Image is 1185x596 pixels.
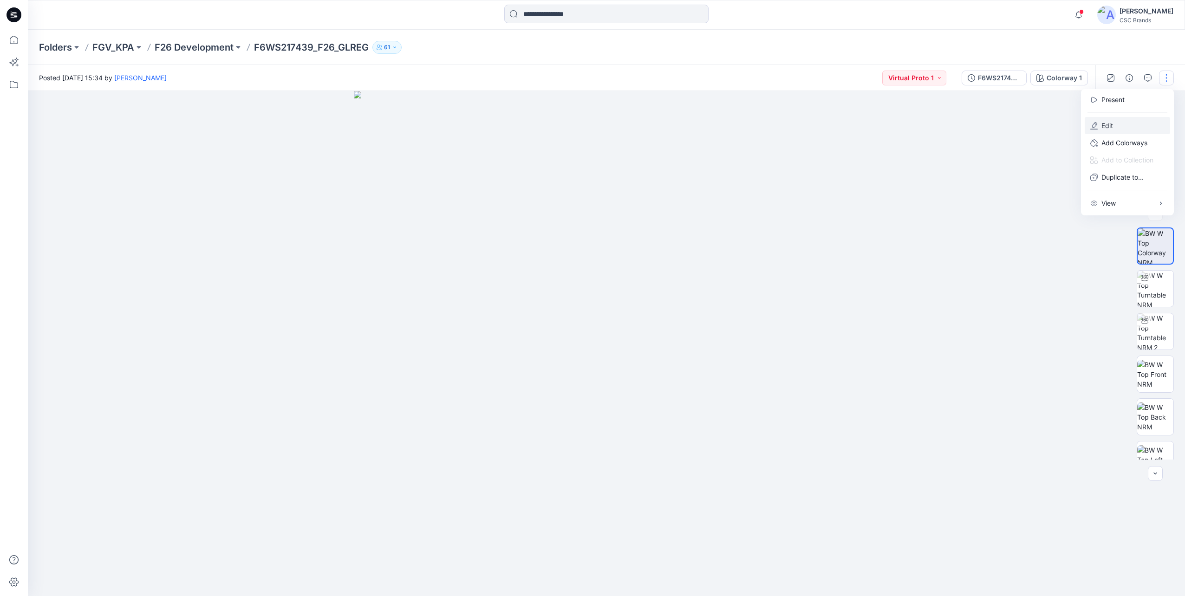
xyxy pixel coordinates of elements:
[1137,271,1173,307] img: BW W Top Turntable NRM
[1030,71,1088,85] button: Colorway 1
[1137,360,1173,389] img: BW W Top Front NRM
[354,91,859,596] img: eyJhbGciOiJIUzI1NiIsImtpZCI6IjAiLCJzbHQiOiJzZXMiLCJ0eXAiOiJKV1QifQ.eyJkYXRhIjp7InR5cGUiOiJzdG9yYW...
[1101,172,1144,182] p: Duplicate to...
[962,71,1027,85] button: F6WS217439_F26_GLREG_VP1
[92,41,134,54] a: FGV_KPA
[254,41,369,54] p: F6WS217439_F26_GLREG
[1120,6,1173,17] div: [PERSON_NAME]
[372,41,402,54] button: 61
[39,41,72,54] a: Folders
[1120,17,1173,24] div: CSC Brands
[114,74,167,82] a: [PERSON_NAME]
[1122,71,1137,85] button: Details
[1101,138,1147,148] p: Add Colorways
[978,73,1021,83] div: F6WS217439_F26_GLREG_VP1
[39,73,167,83] span: Posted [DATE] 15:34 by
[1137,402,1173,432] img: BW W Top Back NRM
[1097,6,1116,24] img: avatar
[1101,95,1125,104] a: Present
[1101,198,1116,208] p: View
[1101,121,1113,130] a: Edit
[1047,73,1082,83] div: Colorway 1
[1138,228,1173,264] img: BW W Top Colorway NRM
[384,42,390,52] p: 61
[1137,313,1173,350] img: BW W Top Turntable NRM 2
[1137,445,1173,474] img: BW W Top Left NRM
[155,41,234,54] a: F26 Development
